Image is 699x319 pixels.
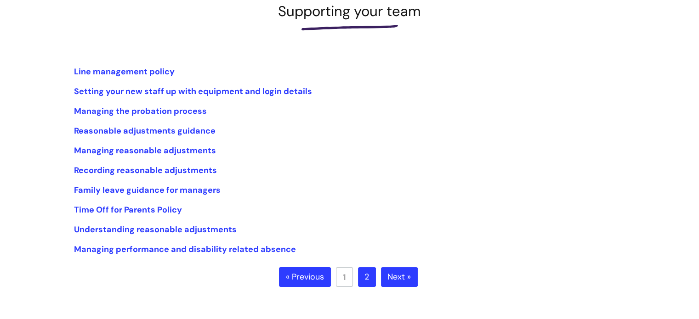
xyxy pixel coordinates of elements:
a: Family leave guidance for managers [74,185,221,196]
h1: Supporting your team [74,3,625,20]
a: Managing reasonable adjustments [74,145,216,156]
a: 1 [336,267,353,287]
a: « Previous [279,267,331,287]
a: Next » [381,267,418,287]
a: Managing the probation process [74,106,207,117]
a: Understanding reasonable adjustments [74,224,237,235]
a: Managing performance and disability related absence [74,244,296,255]
a: Recording reasonable adjustments [74,165,217,176]
a: Reasonable adjustments guidance [74,125,216,136]
a: 2 [358,267,376,287]
a: Time Off for Parents Policy [74,204,182,215]
a: Line management policy [74,66,175,77]
a: Setting your new staff up with equipment and login details [74,86,312,97]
